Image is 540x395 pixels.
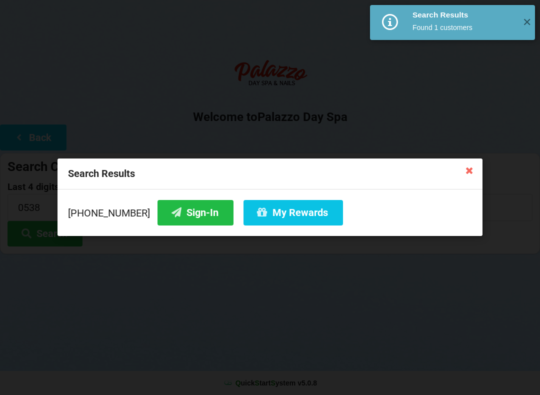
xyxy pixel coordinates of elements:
div: Search Results [412,10,515,20]
div: Found 1 customers [412,22,515,32]
div: Search Results [57,158,482,189]
button: Sign-In [157,200,233,225]
div: [PHONE_NUMBER] [68,200,472,225]
button: My Rewards [243,200,343,225]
